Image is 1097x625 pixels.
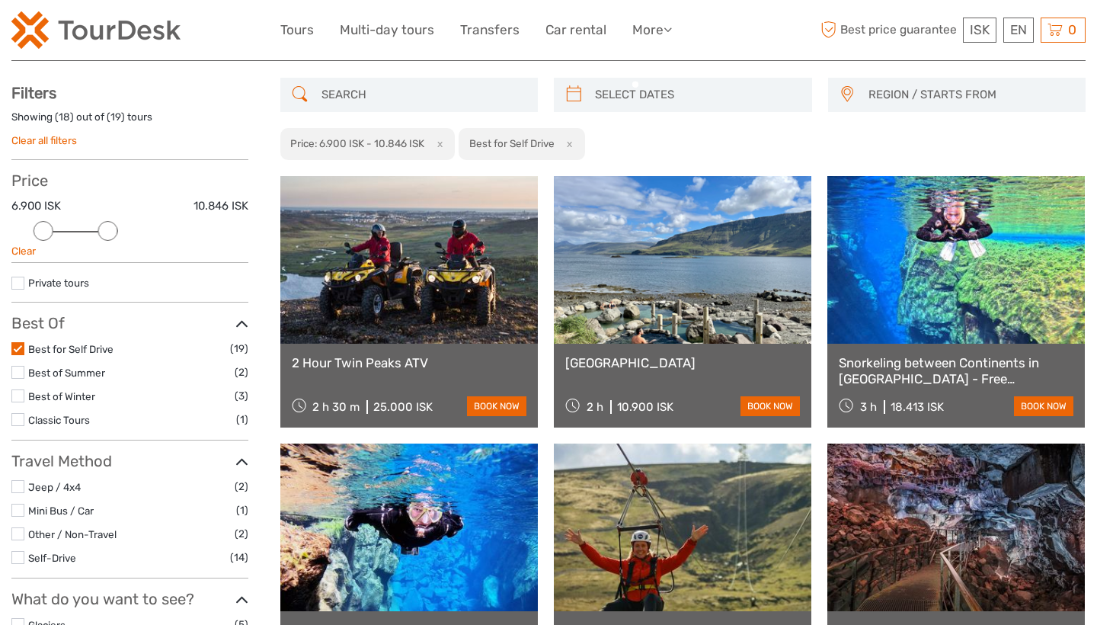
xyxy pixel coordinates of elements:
label: 10.846 ISK [193,198,248,214]
div: Showing ( ) out of ( ) tours [11,110,248,133]
span: (19) [230,340,248,357]
a: Mini Bus / Car [28,505,94,517]
a: [GEOGRAPHIC_DATA] [565,355,800,370]
button: x [557,136,577,152]
a: Best of Winter [28,390,95,402]
h3: Price [11,171,248,190]
strong: Filters [11,84,56,102]
div: Clear [11,244,248,258]
a: book now [1014,396,1073,416]
span: Best price guarantee [817,18,960,43]
div: 25.000 ISK [373,400,433,414]
input: SEARCH [315,82,531,108]
label: 18 [59,110,70,124]
span: ISK [970,22,990,37]
p: We're away right now. Please check back later! [21,27,172,39]
span: (2) [235,478,248,495]
button: x [427,136,447,152]
h2: Best for Self Drive [469,137,555,149]
a: More [632,19,672,41]
a: Transfers [460,19,520,41]
span: 3 h [860,400,877,414]
a: Best of Summer [28,367,105,379]
span: 2 h 30 m [312,400,360,414]
img: 120-15d4194f-c635-41b9-a512-a3cb382bfb57_logo_small.png [11,11,181,49]
a: 2 Hour Twin Peaks ATV [292,355,526,370]
span: 0 [1066,22,1079,37]
a: Jeep / 4x4 [28,481,81,493]
span: (14) [230,549,248,566]
a: Self-Drive [28,552,76,564]
a: Snorkeling between Continents in [GEOGRAPHIC_DATA] - Free Underwater Photos [839,355,1073,386]
input: SELECT DATES [589,82,804,108]
span: (1) [236,411,248,428]
a: Tours [280,19,314,41]
div: 10.900 ISK [617,400,673,414]
label: 6.900 ISK [11,198,61,214]
a: Multi-day tours [340,19,434,41]
h3: Best Of [11,314,248,332]
a: Other / Non-Travel [28,528,117,540]
h3: Travel Method [11,452,248,470]
a: Private tours [28,277,89,289]
button: Open LiveChat chat widget [175,24,193,42]
span: (1) [236,502,248,519]
a: Classic Tours [28,414,90,426]
span: 2 h [587,400,603,414]
span: (2) [235,364,248,381]
span: (3) [235,387,248,405]
button: REGION / STARTS FROM [862,82,1079,107]
a: Car rental [545,19,606,41]
a: Clear all filters [11,134,77,146]
span: (2) [235,525,248,543]
a: book now [740,396,800,416]
a: Best for Self Drive [28,343,114,355]
label: 19 [110,110,121,124]
a: book now [467,396,526,416]
div: 18.413 ISK [891,400,944,414]
h2: Price: 6.900 ISK - 10.846 ISK [290,137,424,149]
div: EN [1003,18,1034,43]
h3: What do you want to see? [11,590,248,608]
